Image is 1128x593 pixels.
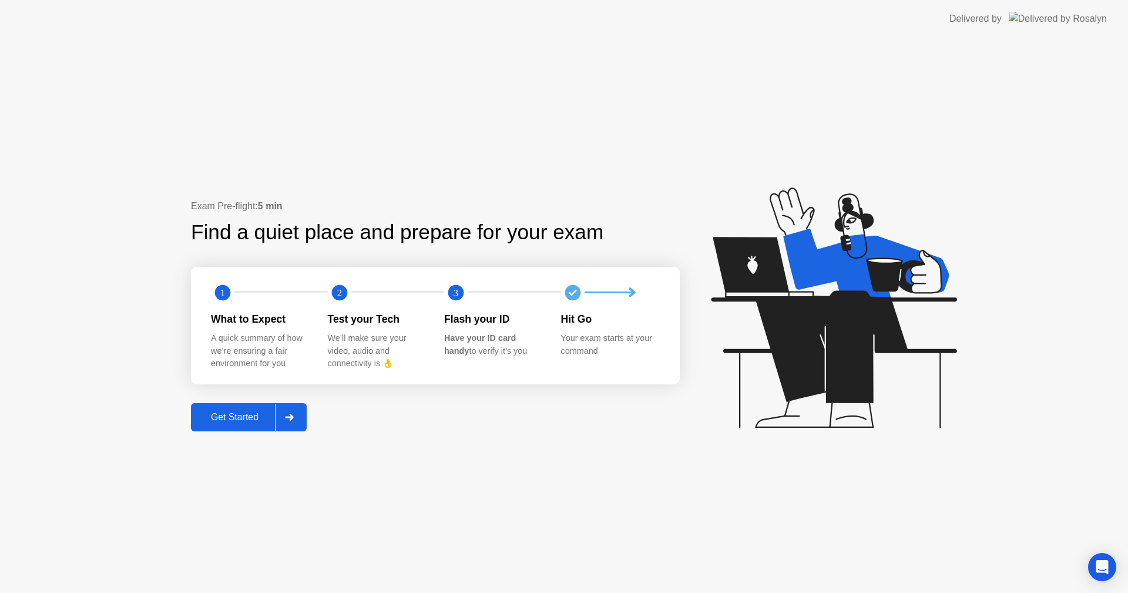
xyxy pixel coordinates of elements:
div: to verify it’s you [444,332,542,357]
div: We’ll make sure your video, audio and connectivity is 👌 [328,332,426,370]
div: Delivered by [949,12,1002,26]
text: 3 [454,287,458,298]
div: A quick summary of how we’re ensuring a fair environment for you [211,332,309,370]
div: Exam Pre-flight: [191,199,680,213]
div: Flash your ID [444,311,542,327]
div: Test your Tech [328,311,426,327]
div: Your exam starts at your command [561,332,659,357]
text: 2 [337,287,341,298]
text: 1 [220,287,225,298]
b: Have your ID card handy [444,333,516,356]
div: Open Intercom Messenger [1088,553,1116,581]
div: Get Started [194,412,275,423]
div: Find a quiet place and prepare for your exam [191,217,605,248]
img: Delivered by Rosalyn [1009,12,1107,25]
button: Get Started [191,403,307,431]
div: Hit Go [561,311,659,327]
div: What to Expect [211,311,309,327]
b: 5 min [258,201,283,211]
